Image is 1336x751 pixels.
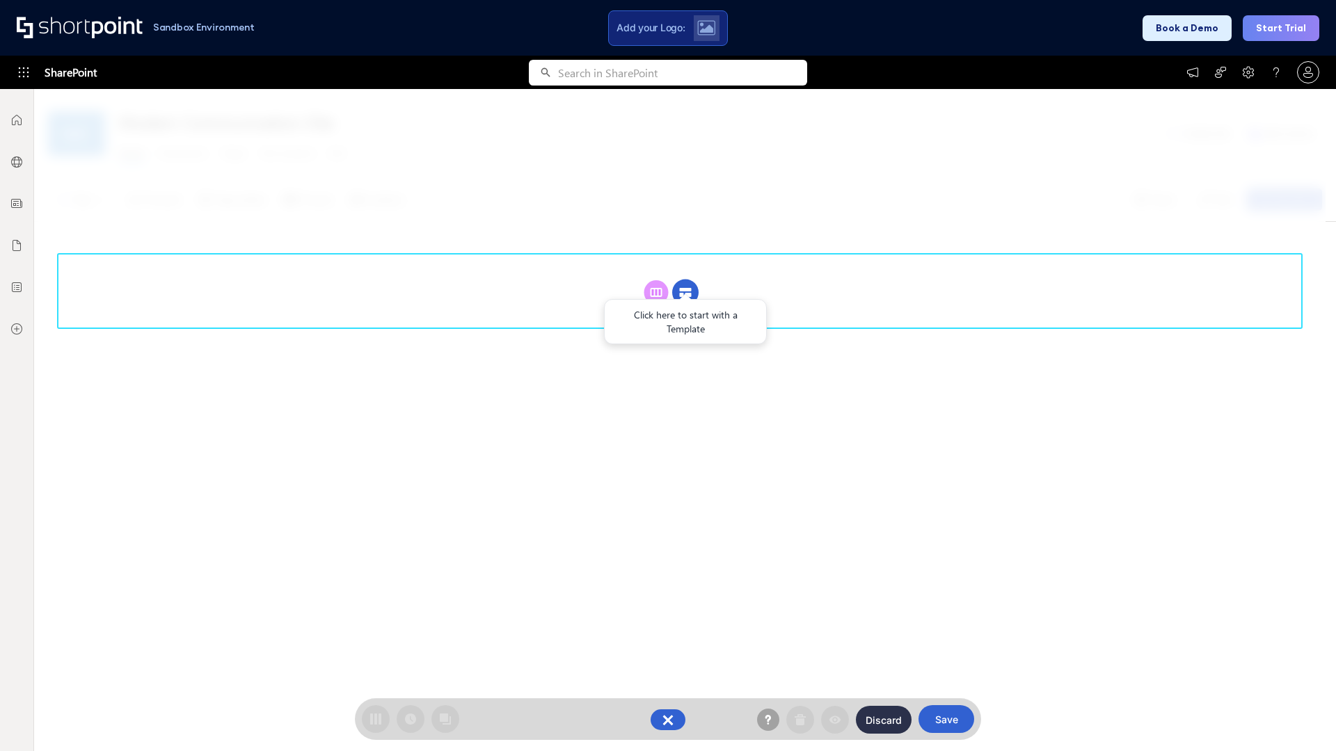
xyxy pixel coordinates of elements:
[697,20,715,35] img: Upload logo
[558,60,807,86] input: Search in SharePoint
[1243,15,1319,41] button: Start Trial
[918,705,974,733] button: Save
[617,22,685,34] span: Add your Logo:
[1143,15,1232,41] button: Book a Demo
[856,706,912,734] button: Discard
[1266,684,1336,751] iframe: Chat Widget
[153,24,255,31] h1: Sandbox Environment
[45,56,97,89] span: SharePoint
